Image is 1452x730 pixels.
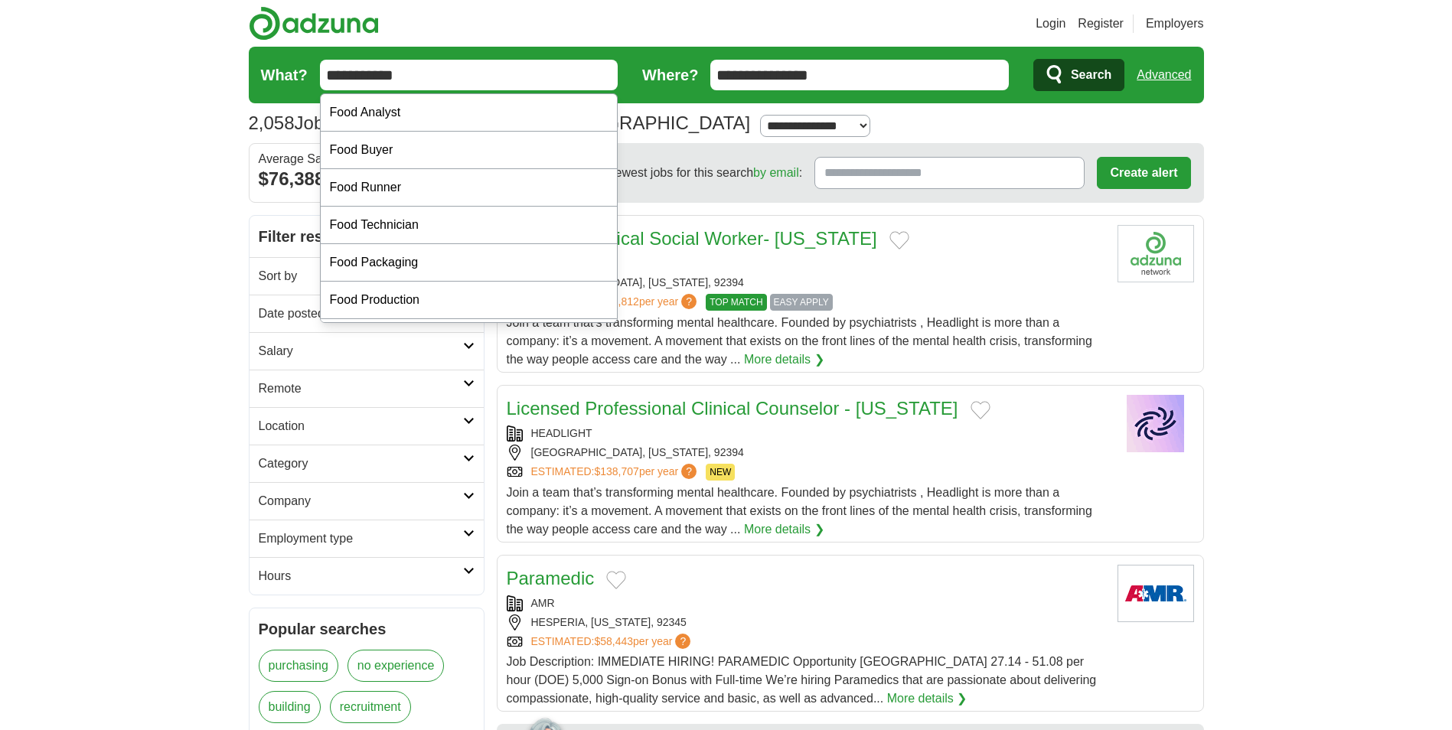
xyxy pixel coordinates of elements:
button: Add to favorite jobs [606,571,626,589]
div: [GEOGRAPHIC_DATA], [US_STATE], 92394 [507,445,1105,461]
span: Join a team that’s transforming mental healthcare. Founded by psychiatrists , Headlight is more t... [507,316,1092,366]
div: HESPERIA, [US_STATE], 92345 [507,614,1105,631]
img: AMR logo [1118,565,1194,622]
div: Food Runner [321,169,618,207]
a: by email [753,166,799,179]
span: 2,058 [249,109,295,137]
a: purchasing [259,650,338,682]
a: Register [1078,15,1124,33]
div: [GEOGRAPHIC_DATA], [US_STATE], 92394 [507,275,1105,291]
h2: Location [259,417,463,435]
h2: Remote [259,380,463,398]
div: Food Analyst [321,94,618,132]
a: Login [1036,15,1065,33]
h2: Hours [259,567,463,585]
a: Date posted [250,295,484,332]
span: $138,707 [594,465,638,477]
label: Where? [642,64,698,86]
div: Food Packaging [321,244,618,282]
img: Company logo [1118,395,1194,452]
a: Employment type [250,520,484,557]
a: ESTIMATED:$58,443per year? [531,634,694,650]
button: Add to favorite jobs [889,231,909,249]
div: Food Technician [321,207,618,244]
a: Category [250,445,484,482]
h2: Employment type [259,530,463,548]
a: More details ❯ [744,350,824,369]
button: Create alert [1097,157,1190,189]
a: Location [250,407,484,445]
span: $58,443 [594,635,633,647]
a: Employers [1146,15,1204,33]
h1: Jobs in [GEOGRAPHIC_DATA], [GEOGRAPHIC_DATA] [249,112,751,133]
span: ? [675,634,690,649]
a: More details ❯ [887,689,967,708]
a: Salary [250,332,484,370]
a: no experience [348,650,445,682]
a: More details ❯ [744,520,824,539]
label: What? [261,64,308,86]
span: TOP MATCH [706,294,766,311]
a: Sort by [250,257,484,295]
a: recruitment [330,691,411,723]
a: Hours [250,557,484,595]
a: building [259,691,321,723]
h2: Salary [259,342,463,360]
a: AMR [531,597,555,609]
h2: Date posted [259,305,463,323]
div: $76,388 [259,165,475,193]
button: Add to favorite jobs [971,401,990,419]
span: NEW [706,464,735,481]
div: Average Salary [259,153,475,165]
h2: Company [259,492,463,510]
a: ESTIMATED:$138,707per year? [531,464,700,481]
img: Company logo [1118,225,1194,282]
div: Food Buyer [321,132,618,169]
h2: Category [259,455,463,473]
a: Advanced [1137,60,1191,90]
h2: Filter results [250,216,484,257]
a: Licensed Professional Clinical Counselor - [US_STATE] [507,398,958,419]
div: Food Science [321,319,618,357]
span: ? [681,464,697,479]
button: Search [1033,59,1124,91]
div: Food Production [321,282,618,319]
span: Search [1071,60,1111,90]
span: Job Description: IMMEDIATE HIRING! PARAMEDIC Opportunity [GEOGRAPHIC_DATA] 27.14 - 51.08 per hour... [507,655,1097,705]
div: HEADLIGHT [507,256,1105,272]
span: Receive the newest jobs for this search : [540,164,802,182]
div: HEADLIGHT [507,425,1105,442]
a: Licensed Clinical Social Worker- [US_STATE] [507,228,877,249]
a: Remote [250,370,484,407]
h2: Popular searches [259,618,475,640]
a: Company [250,482,484,520]
span: ? [681,294,697,309]
h2: Sort by [259,267,463,285]
span: Join a team that’s transforming mental healthcare. Founded by psychiatrists , Headlight is more t... [507,486,1092,536]
a: Paramedic [507,568,595,588]
img: Adzuna logo [249,6,379,41]
span: EASY APPLY [770,294,833,311]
